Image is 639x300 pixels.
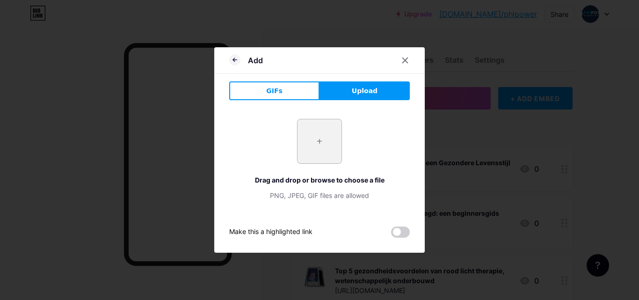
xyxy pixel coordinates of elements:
span: GIFs [266,86,283,96]
div: Make this a highlighted link [229,227,312,238]
div: PNG, JPEG, GIF files are allowed [229,190,410,200]
div: Add [248,55,263,66]
button: GIFs [229,81,319,100]
button: Upload [319,81,410,100]
div: Drag and drop or browse to choose a file [229,175,410,185]
span: Upload [352,86,378,96]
